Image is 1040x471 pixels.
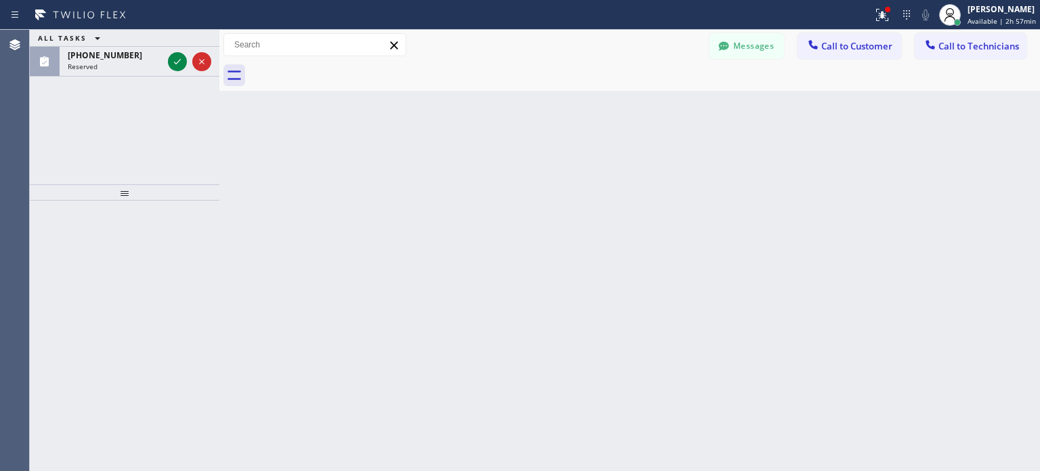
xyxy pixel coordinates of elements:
[798,33,901,59] button: Call to Customer
[968,3,1036,15] div: [PERSON_NAME]
[30,30,114,46] button: ALL TASKS
[915,33,1026,59] button: Call to Technicians
[192,52,211,71] button: Reject
[68,49,142,61] span: [PHONE_NUMBER]
[916,5,935,24] button: Mute
[968,16,1036,26] span: Available | 2h 57min
[68,62,97,71] span: Reserved
[38,33,87,43] span: ALL TASKS
[224,34,406,56] input: Search
[938,40,1019,52] span: Call to Technicians
[168,52,187,71] button: Accept
[821,40,892,52] span: Call to Customer
[710,33,784,59] button: Messages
